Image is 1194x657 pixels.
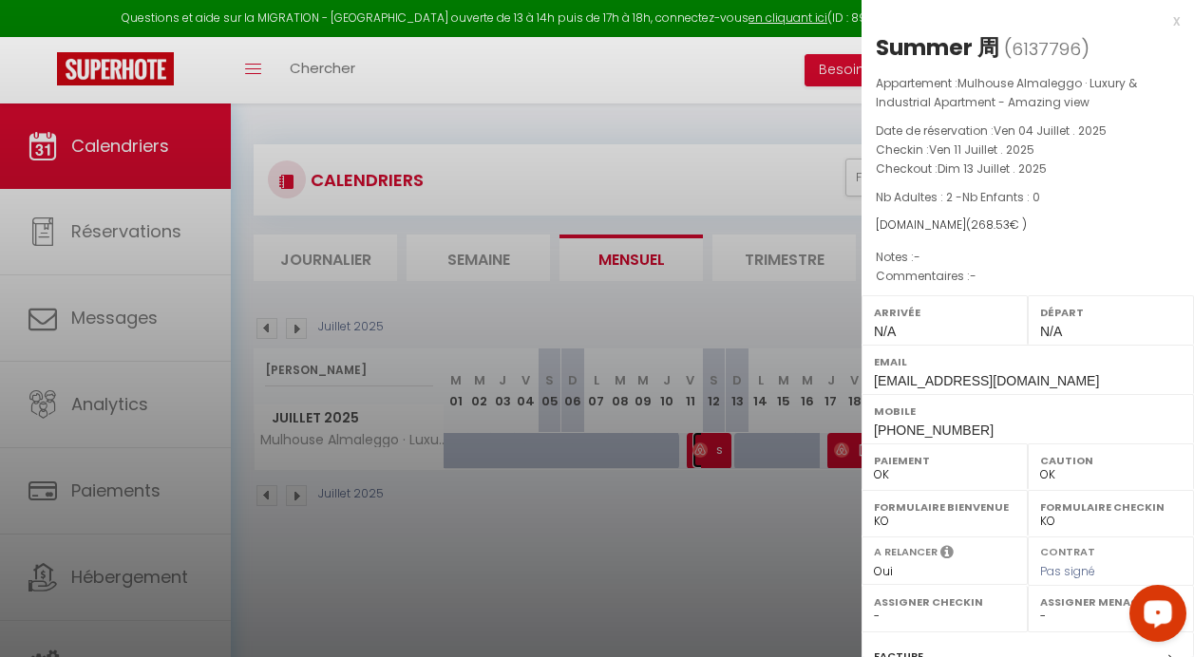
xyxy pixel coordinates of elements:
label: Mobile [874,402,1182,421]
span: - [914,249,920,265]
p: Date de réservation : [876,122,1180,141]
span: N/A [874,324,896,339]
label: Assigner Menage [1040,592,1182,611]
i: Sélectionner OUI si vous souhaiter envoyer les séquences de messages post-checkout [940,544,954,565]
p: Checkin : [876,141,1180,160]
span: Ven 04 Juillet . 2025 [994,122,1107,139]
span: ( € ) [966,216,1027,233]
span: Dim 13 Juillet . 2025 [938,160,1047,177]
span: ( ) [1004,35,1090,62]
label: Arrivée [874,303,1015,322]
span: [PHONE_NUMBER] [874,422,994,438]
span: N/A [1040,324,1062,339]
span: Nb Enfants : 0 [962,189,1040,205]
span: [EMAIL_ADDRESS][DOMAIN_NAME] [874,373,1099,388]
label: Formulaire Checkin [1040,497,1182,516]
span: 6137796 [1012,37,1081,61]
span: Ven 11 Juillet . 2025 [929,141,1034,158]
span: Mulhouse Almaleggo · Luxury & Industrial Apartment - Amazing view [876,75,1137,110]
div: [DOMAIN_NAME] [876,216,1180,235]
label: Assigner Checkin [874,592,1015,611]
label: Formulaire Bienvenue [874,497,1015,516]
iframe: LiveChat chat widget [1114,577,1194,657]
span: Pas signé [1040,563,1095,579]
p: Appartement : [876,74,1180,112]
p: Commentaires : [876,267,1180,286]
span: - [970,268,976,284]
p: Notes : [876,248,1180,267]
label: Email [874,352,1182,371]
label: Caution [1040,451,1182,470]
label: Contrat [1040,544,1095,556]
label: Paiement [874,451,1015,470]
label: Départ [1040,303,1182,322]
span: Nb Adultes : 2 - [876,189,1040,205]
div: Summer 周 [876,32,999,63]
span: 268.53 [971,216,1010,233]
label: A relancer [874,544,938,560]
p: Checkout : [876,160,1180,178]
div: x [862,9,1180,32]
